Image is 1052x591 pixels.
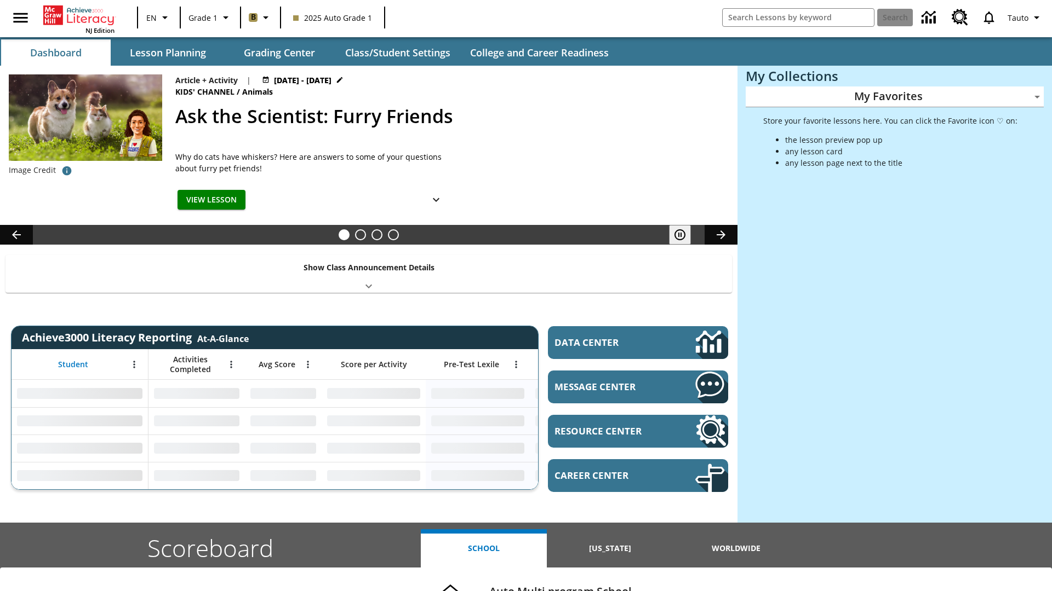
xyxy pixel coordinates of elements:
[785,157,1017,169] li: any lesson page next to the title
[915,3,945,33] a: Data Center
[547,529,673,567] button: [US_STATE]
[43,4,115,26] a: Home
[554,336,658,349] span: Data Center
[85,26,115,34] span: NJ Edition
[1003,8,1048,27] button: Profile/Settings
[388,229,399,240] button: Slide 4 Remembering Justice O'Connor
[554,425,662,437] span: Resource Center
[5,255,732,293] div: Show Class Announcement Details
[58,360,88,369] span: Student
[530,380,634,407] div: No Data,
[530,462,634,489] div: No Data,
[554,380,662,393] span: Message Center
[247,74,251,86] span: |
[355,229,366,240] button: Slide 2 Cars of the Future?
[223,356,239,373] button: Open Menu
[197,331,249,345] div: At-A-Glance
[154,355,226,374] span: Activities Completed
[4,2,37,34] button: Open side menu
[184,8,237,27] button: Grade: Grade 1, Select a grade
[188,12,218,24] span: Grade 1
[56,161,78,181] button: Credit: background: Nataba/iStock/Getty Images Plus inset: Janos Jantner
[175,74,238,86] p: Article + Activity
[548,415,728,448] a: Resource Center, Will open in new tab
[669,225,691,245] button: Pause
[293,12,372,24] span: 2025 Auto Grade 1
[548,370,728,403] a: Message Center
[245,380,322,407] div: No Data,
[304,262,434,273] p: Show Class Announcement Details
[669,225,702,245] div: Pause
[245,434,322,462] div: No Data,
[421,529,547,567] button: School
[113,39,222,66] button: Lesson Planning
[336,39,459,66] button: Class/Student Settings
[746,68,1044,84] h3: My Collections
[22,330,249,345] span: Achieve3000 Literacy Reporting
[425,190,447,210] button: Show Details
[148,380,245,407] div: No Data,
[785,134,1017,146] li: the lesson preview pop up
[785,146,1017,157] li: any lesson card
[444,360,499,369] span: Pre-Test Lexile
[530,434,634,462] div: No Data,
[371,229,382,240] button: Slide 3 Pre-release lesson
[178,190,245,210] button: View Lesson
[945,3,975,32] a: Resource Center, Will open in new tab
[548,326,728,359] a: Data Center
[251,10,256,24] span: B
[508,356,524,373] button: Open Menu
[705,225,737,245] button: Lesson carousel, Next
[237,86,240,97] span: /
[43,3,115,34] div: Home
[554,469,662,482] span: Career Center
[146,12,157,24] span: EN
[259,360,295,369] span: Avg Score
[746,86,1044,107] div: My Favorites
[126,356,142,373] button: Open Menu
[548,459,728,492] a: Career Center
[260,74,346,86] button: Jul 11 - Oct 31 Choose Dates
[274,74,331,86] span: [DATE] - [DATE]
[148,407,245,434] div: No Data,
[300,356,316,373] button: Open Menu
[244,8,277,27] button: Boost Class color is light brown. Change class color
[763,115,1017,126] p: Store your favorite lessons here. You can click the Favorite icon ♡ on:
[141,8,176,27] button: Language: EN, Select a language
[245,462,322,489] div: No Data,
[673,529,799,567] button: Worldwide
[530,407,634,434] div: No Data,
[175,86,237,98] span: Kids' Channel
[175,102,724,130] h2: Ask the Scientist: Furry Friends
[9,165,56,176] p: Image Credit
[461,39,618,66] button: College and Career Readiness
[1,39,111,66] button: Dashboard
[9,74,162,161] img: Avatar of the scientist with a cat and dog standing in a grassy field in the background
[975,3,1003,32] a: Notifications
[148,434,245,462] div: No Data,
[341,360,407,369] span: Score per Activity
[225,39,334,66] button: Grading Center
[242,86,275,98] span: Animals
[1008,12,1028,24] span: Tauto
[175,151,449,174] div: Why do cats have whiskers? Here are answers to some of your questions about furry pet friends!
[339,229,350,240] button: Slide 1 Ask the Scientist: Furry Friends
[245,407,322,434] div: No Data,
[148,462,245,489] div: No Data,
[723,9,874,26] input: search field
